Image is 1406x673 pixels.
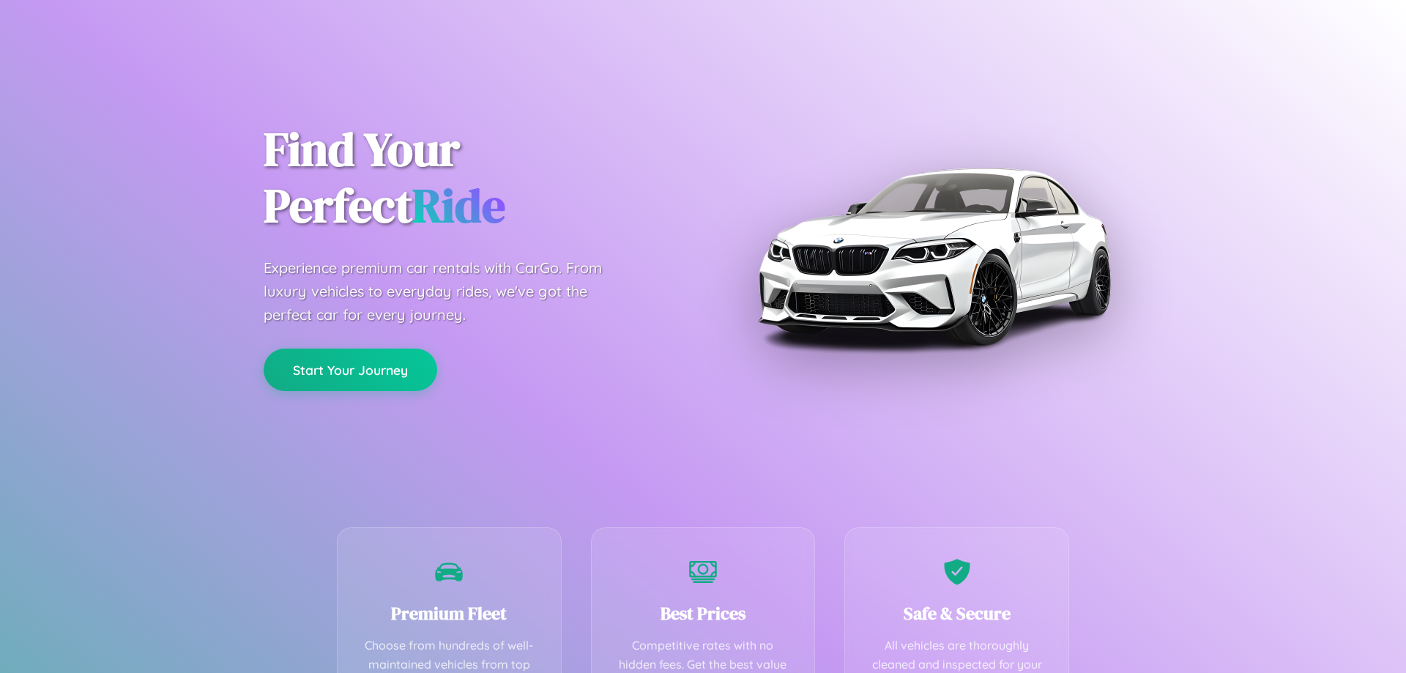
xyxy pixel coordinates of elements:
[751,73,1117,439] img: Premium BMW car rental vehicle
[360,601,539,625] h3: Premium Fleet
[264,122,681,234] h1: Find Your Perfect
[867,601,1046,625] h3: Safe & Secure
[614,601,793,625] h3: Best Prices
[264,256,630,327] p: Experience premium car rentals with CarGo. From luxury vehicles to everyday rides, we've got the ...
[412,174,505,237] span: Ride
[264,349,437,391] button: Start Your Journey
